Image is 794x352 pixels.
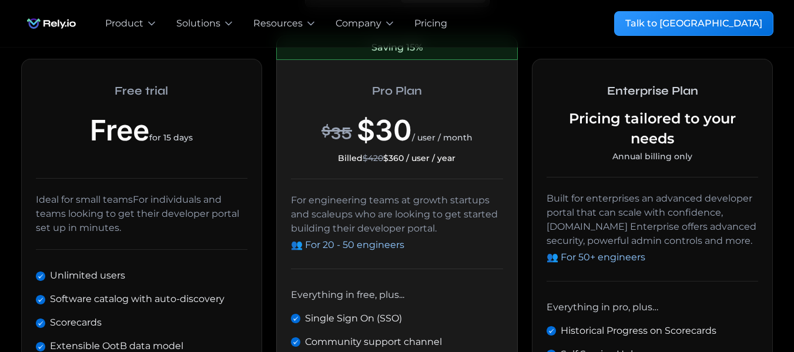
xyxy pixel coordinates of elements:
[291,152,503,165] div: Billed $360 / user / year
[305,335,442,349] div: Community support channel
[371,41,423,55] div: Saving 15%
[21,12,82,35] a: home
[547,73,759,109] h2: Enterprise Plan
[291,239,404,250] span: 👥 For 20 - 50 engineers
[547,109,759,148] div: Pricing tailored to your needs
[105,16,143,31] div: Product
[176,16,220,31] div: Solutions
[716,274,778,336] iframe: Chatbot
[414,16,447,31] a: Pricing
[291,288,404,302] div: Everything in free, plus...
[561,324,716,338] div: Historical Progress on Scorecards
[50,316,102,330] div: Scorecards
[291,73,503,109] h2: Pro Plan
[363,153,383,163] span: $420
[149,132,193,143] span: for 15 days
[50,292,225,306] div: Software catalog with auto-discovery
[291,193,503,254] div: For engineering teams at growth startups and scaleups who are looking to get started building the...
[547,252,645,263] span: 👥 For 50+ engineers
[21,12,82,35] img: Rely.io logo
[253,16,303,31] div: Resources
[547,192,759,267] div: Built for enterprises an advanced developer portal that can scale with confidence, [DOMAIN_NAME] ...
[321,118,352,143] div: $35
[547,150,759,163] div: Annual billing only
[305,311,402,326] div: Single Sign On (SSO)
[336,16,381,31] div: Company
[614,11,773,36] a: Talk to [GEOGRAPHIC_DATA]
[36,193,248,235] div: Ideal for small teamsFor individuals and teams looking to get their developer portal set up in mi...
[36,73,248,109] h2: Free trial
[36,113,248,147] div: Free
[412,132,473,143] span: / user / month
[547,300,658,314] div: Everything in pro, plus…
[625,16,762,31] div: Talk to [GEOGRAPHIC_DATA]
[357,113,473,147] div: $30
[50,269,125,283] div: Unlimited users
